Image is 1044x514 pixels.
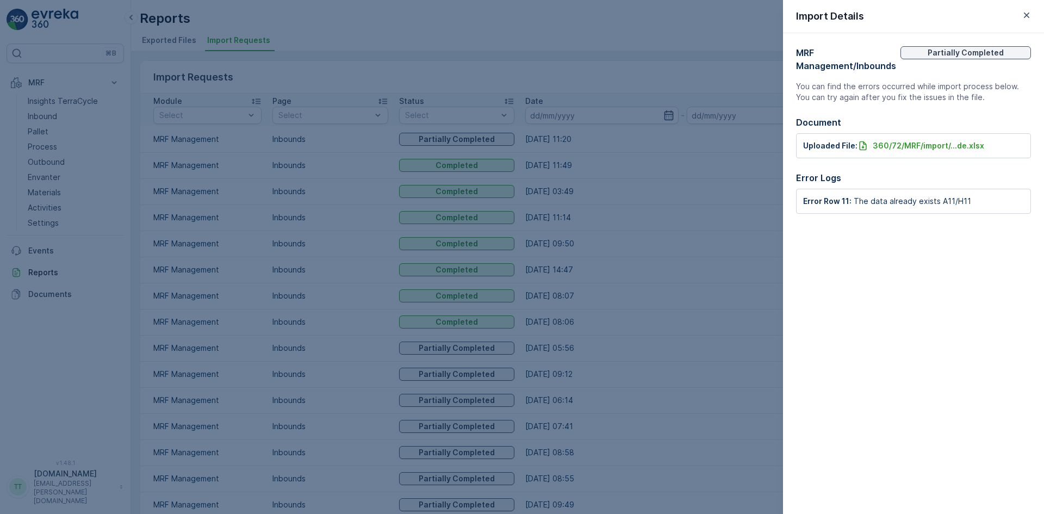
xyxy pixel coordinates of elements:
[803,140,857,151] p: Uploaded File:
[796,9,864,24] p: Import Details
[796,81,1031,103] p: You can find the errors occurred while import process below. You can try again after you fix the ...
[796,116,1031,129] p: Document
[873,140,984,151] p: 360/72/MRF/import/...de.xlsx
[854,196,971,207] p: The data already exists A11/H11
[928,47,1004,58] p: Partially Completed
[796,171,1031,184] p: Error Logs
[857,140,984,151] a: 360/72/MRF/import/...de.xlsx
[900,46,1031,59] button: Partially Completed
[796,46,900,72] p: MRF Management / Inbounds
[803,196,852,207] p: Error Row 11:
